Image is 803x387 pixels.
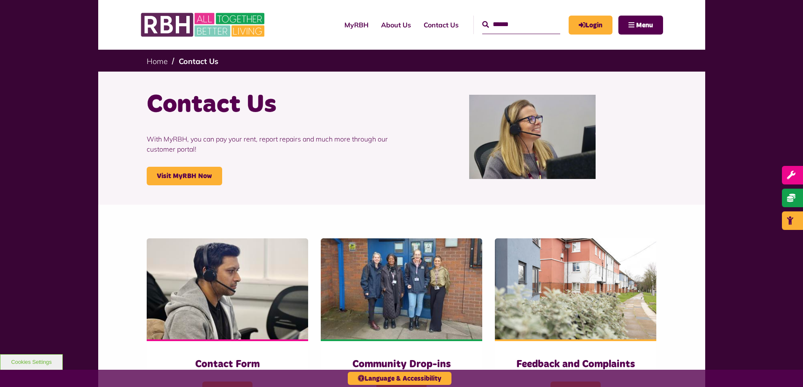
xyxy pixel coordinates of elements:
[338,358,465,371] h3: Community Drop-ins
[147,88,395,121] h1: Contact Us
[348,372,451,385] button: Language & Accessibility
[338,13,375,36] a: MyRBH
[469,95,596,179] img: Contact Centre February 2024 (1)
[417,13,465,36] a: Contact Us
[765,349,803,387] iframe: Netcall Web Assistant for live chat
[375,13,417,36] a: About Us
[569,16,612,35] a: MyRBH
[147,56,168,66] a: Home
[321,238,482,339] img: Heywood Drop In 2024
[512,358,639,371] h3: Feedback and Complaints
[179,56,218,66] a: Contact Us
[140,8,267,41] img: RBH
[147,238,308,339] img: Contact Centre February 2024 (4)
[147,167,222,185] a: Visit MyRBH Now
[164,358,291,371] h3: Contact Form
[147,121,395,167] p: With MyRBH, you can pay your rent, report repairs and much more through our customer portal!
[618,16,663,35] button: Navigation
[495,238,656,339] img: SAZMEDIA RBH 22FEB24 97
[636,22,653,29] span: Menu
